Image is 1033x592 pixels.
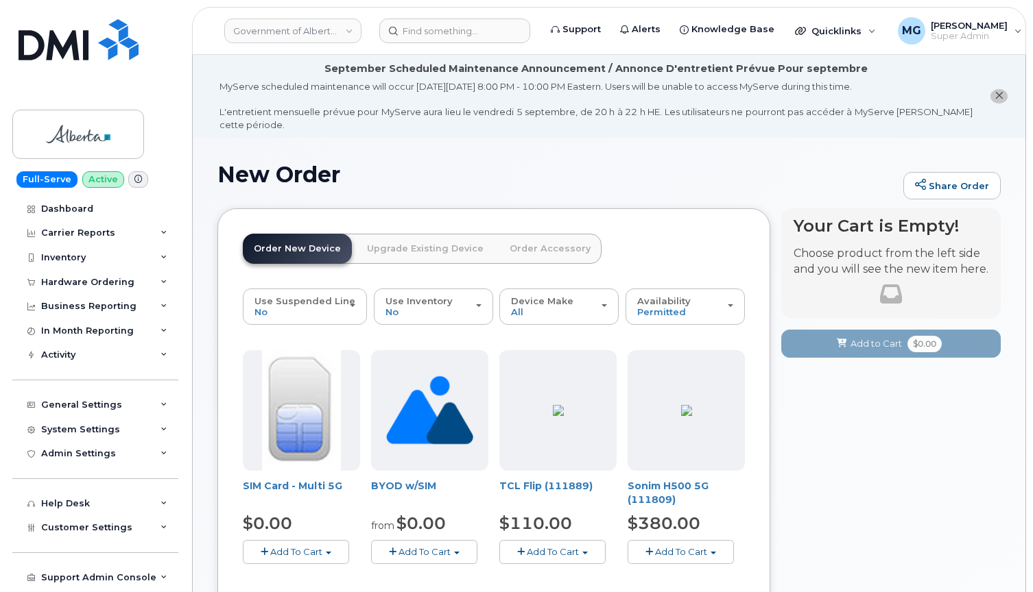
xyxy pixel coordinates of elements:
a: Share Order [903,172,1001,199]
span: Add To Cart [270,546,322,557]
div: TCL Flip (111889) [499,479,617,506]
button: Device Make All [499,288,619,324]
a: Upgrade Existing Device [356,234,495,264]
span: Add To Cart [527,546,579,557]
div: BYOD w/SIM [371,479,488,506]
button: Add To Cart [243,540,349,564]
a: Sonim H500 5G (111809) [628,480,709,506]
img: 79D338F0-FFFB-4B19-B7FF-DB34F512C68B.png [681,405,692,416]
span: Add To Cart [655,546,707,557]
div: MyServe scheduled maintenance will occur [DATE][DATE] 8:00 PM - 10:00 PM Eastern. Users will be u... [219,80,973,131]
span: All [511,306,523,317]
span: Device Make [511,295,573,306]
a: Order Accessory [499,234,602,264]
button: close notification [990,89,1008,103]
small: from [371,519,394,532]
p: Choose product from the left side and you will see the new item here. [794,246,988,277]
span: No [254,306,268,317]
button: Add To Cart [628,540,734,564]
span: Use Suspended Line [254,295,355,306]
div: September Scheduled Maintenance Announcement / Annonce D'entretient Prévue Pour septembre [324,62,868,76]
button: Use Suspended Line No [243,288,367,324]
a: Order New Device [243,234,352,264]
span: No [385,306,399,317]
img: no_image_found-2caef05468ed5679b831cfe6fc140e25e0c280774317ffc20a367ab7fd17291e.png [386,350,473,471]
div: Sonim H500 5G (111809) [628,479,745,506]
span: $0.00 [907,336,942,352]
h4: Your Cart is Empty! [794,217,988,235]
span: Permitted [637,306,686,317]
img: 4BBBA1A7-EEE1-4148-A36C-898E0DC10F5F.png [553,405,564,416]
a: SIM Card - Multi 5G [243,480,342,492]
span: $0.00 [243,513,292,533]
div: SIM Card - Multi 5G [243,479,360,506]
button: Add to Cart $0.00 [781,330,1001,358]
button: Add To Cart [371,540,477,564]
span: Add To Cart [399,546,451,557]
button: Use Inventory No [374,288,493,324]
span: Availability [637,295,691,306]
button: Add To Cart [499,540,606,564]
h1: New Order [217,162,897,186]
button: Availability Permitted [626,288,745,324]
span: Add to Cart [851,337,902,350]
span: Use Inventory [385,295,453,306]
span: $110.00 [499,513,572,533]
span: $0.00 [396,513,446,533]
span: $380.00 [628,513,700,533]
a: TCL Flip (111889) [499,480,593,492]
a: BYOD w/SIM [371,480,436,492]
img: 00D627D4-43E9-49B7-A367-2C99342E128C.jpg [262,350,340,471]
